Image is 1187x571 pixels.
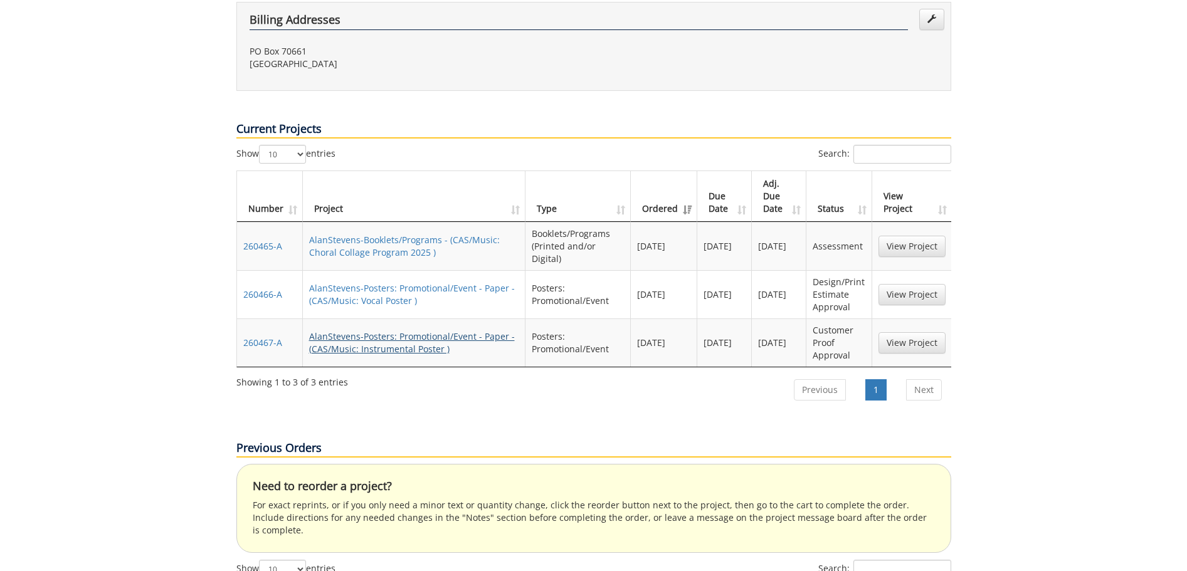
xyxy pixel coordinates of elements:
[818,145,951,164] label: Search:
[309,330,515,355] a: AlanStevens-Posters: Promotional/Event - Paper - (CAS/Music: Instrumental Poster )
[752,318,806,367] td: [DATE]
[243,240,282,252] a: 260465-A
[878,332,946,354] a: View Project
[919,9,944,30] a: Edit Addresses
[243,337,282,348] a: 260467-A
[250,58,584,70] p: [GEOGRAPHIC_DATA]
[878,284,946,305] a: View Project
[631,318,697,367] td: [DATE]
[752,270,806,318] td: [DATE]
[631,222,697,270] td: [DATE]
[253,480,935,493] h4: Need to reorder a project?
[794,379,846,401] a: Previous
[697,171,752,222] th: Due Date: activate to sort column ascending
[259,145,306,164] select: Showentries
[872,171,952,222] th: View Project: activate to sort column ascending
[309,282,515,306] a: AlanStevens-Posters: Promotional/Event - Paper - (CAS/Music: Vocal Poster )
[631,171,697,222] th: Ordered: activate to sort column ascending
[806,222,872,270] td: Assessment
[906,379,942,401] a: Next
[253,499,935,537] p: For exact reprints, or if you only need a minor text or quantity change, click the reorder button...
[303,171,525,222] th: Project: activate to sort column ascending
[243,288,282,300] a: 260466-A
[697,318,752,367] td: [DATE]
[525,171,631,222] th: Type: activate to sort column ascending
[752,171,806,222] th: Adj. Due Date: activate to sort column ascending
[236,121,951,139] p: Current Projects
[806,171,872,222] th: Status: activate to sort column ascending
[697,222,752,270] td: [DATE]
[697,270,752,318] td: [DATE]
[806,270,872,318] td: Design/Print Estimate Approval
[236,440,951,458] p: Previous Orders
[878,236,946,257] a: View Project
[236,145,335,164] label: Show entries
[525,222,631,270] td: Booklets/Programs (Printed and/or Digital)
[525,270,631,318] td: Posters: Promotional/Event
[309,234,500,258] a: AlanStevens-Booklets/Programs - (CAS/Music: Choral Collage Program 2025 )
[250,14,908,30] h4: Billing Addresses
[631,270,697,318] td: [DATE]
[250,45,584,58] p: PO Box 70661
[806,318,872,367] td: Customer Proof Approval
[237,171,303,222] th: Number: activate to sort column ascending
[853,145,951,164] input: Search:
[865,379,887,401] a: 1
[752,222,806,270] td: [DATE]
[525,318,631,367] td: Posters: Promotional/Event
[236,371,348,389] div: Showing 1 to 3 of 3 entries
